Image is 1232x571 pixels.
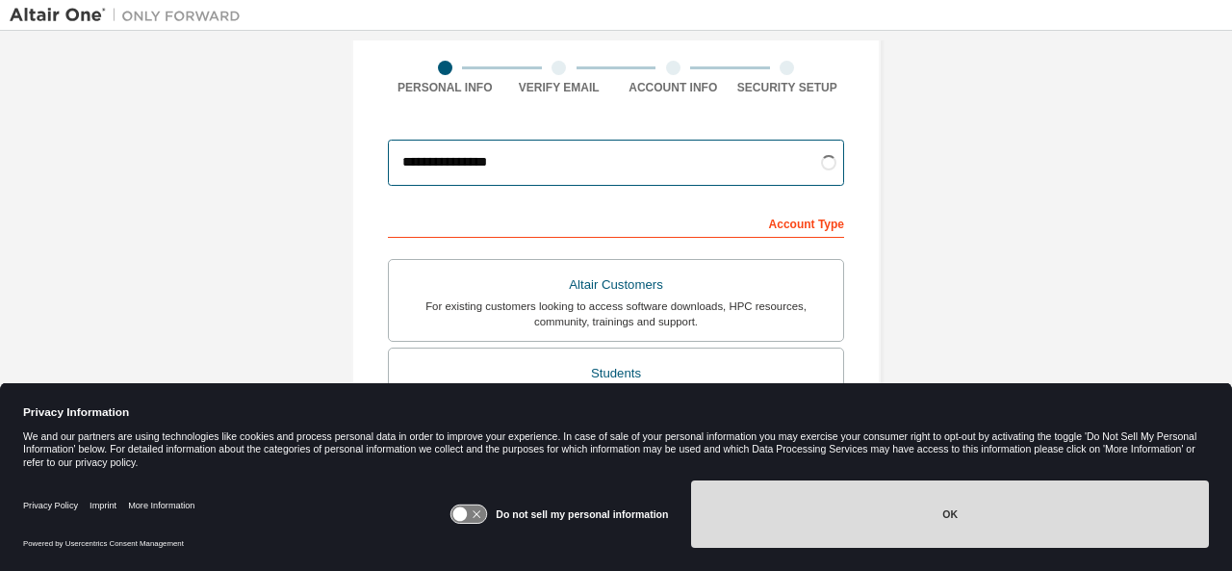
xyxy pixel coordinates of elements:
img: Altair One [10,6,250,25]
div: Account Type [388,207,844,238]
div: Verify Email [502,80,617,95]
div: Account Info [616,80,731,95]
div: Security Setup [731,80,845,95]
div: Students [400,360,832,387]
div: Personal Info [388,80,502,95]
div: For existing customers looking to access software downloads, HPC resources, community, trainings ... [400,298,832,329]
div: Altair Customers [400,272,832,298]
